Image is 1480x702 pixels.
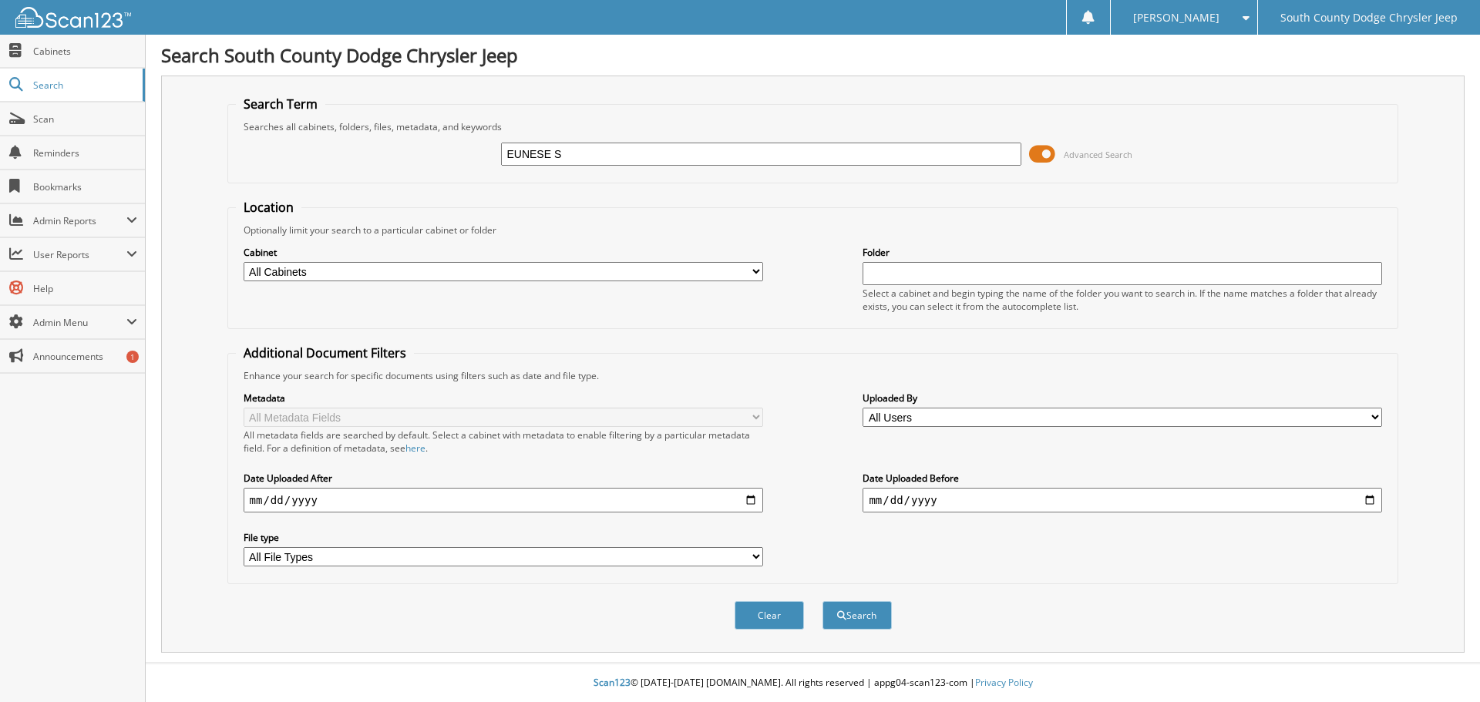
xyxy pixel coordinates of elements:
legend: Search Term [236,96,325,113]
span: South County Dodge Chrysler Jeep [1280,13,1458,22]
span: Search [33,79,135,92]
button: Search [822,601,892,630]
label: Cabinet [244,246,763,259]
a: Privacy Policy [975,676,1033,689]
input: start [244,488,763,512]
legend: Additional Document Filters [236,344,414,361]
label: Date Uploaded Before [863,472,1382,485]
span: Help [33,282,137,295]
div: © [DATE]-[DATE] [DOMAIN_NAME]. All rights reserved | appg04-scan123-com | [146,664,1480,702]
img: scan123-logo-white.svg [15,7,131,28]
input: end [863,488,1382,512]
label: Uploaded By [863,391,1382,405]
div: 1 [126,351,139,363]
div: All metadata fields are searched by default. Select a cabinet with metadata to enable filtering b... [244,428,763,455]
span: Advanced Search [1064,149,1132,160]
span: Scan [33,113,137,126]
span: Admin Reports [33,214,126,227]
span: [PERSON_NAME] [1133,13,1219,22]
span: Bookmarks [33,180,137,193]
span: Announcements [33,350,137,363]
span: Cabinets [33,45,137,58]
h1: Search South County Dodge Chrysler Jeep [161,42,1465,68]
label: Date Uploaded After [244,472,763,485]
label: File type [244,531,763,544]
div: Select a cabinet and begin typing the name of the folder you want to search in. If the name match... [863,287,1382,313]
legend: Location [236,199,301,216]
label: Metadata [244,391,763,405]
iframe: Chat Widget [1403,628,1480,702]
button: Clear [735,601,804,630]
div: Enhance your search for specific documents using filters such as date and file type. [236,369,1391,382]
div: Optionally limit your search to a particular cabinet or folder [236,223,1391,237]
label: Folder [863,246,1382,259]
div: Searches all cabinets, folders, files, metadata, and keywords [236,120,1391,133]
span: Reminders [33,146,137,160]
a: here [405,442,425,455]
span: Scan123 [594,676,631,689]
span: Admin Menu [33,316,126,329]
span: User Reports [33,248,126,261]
